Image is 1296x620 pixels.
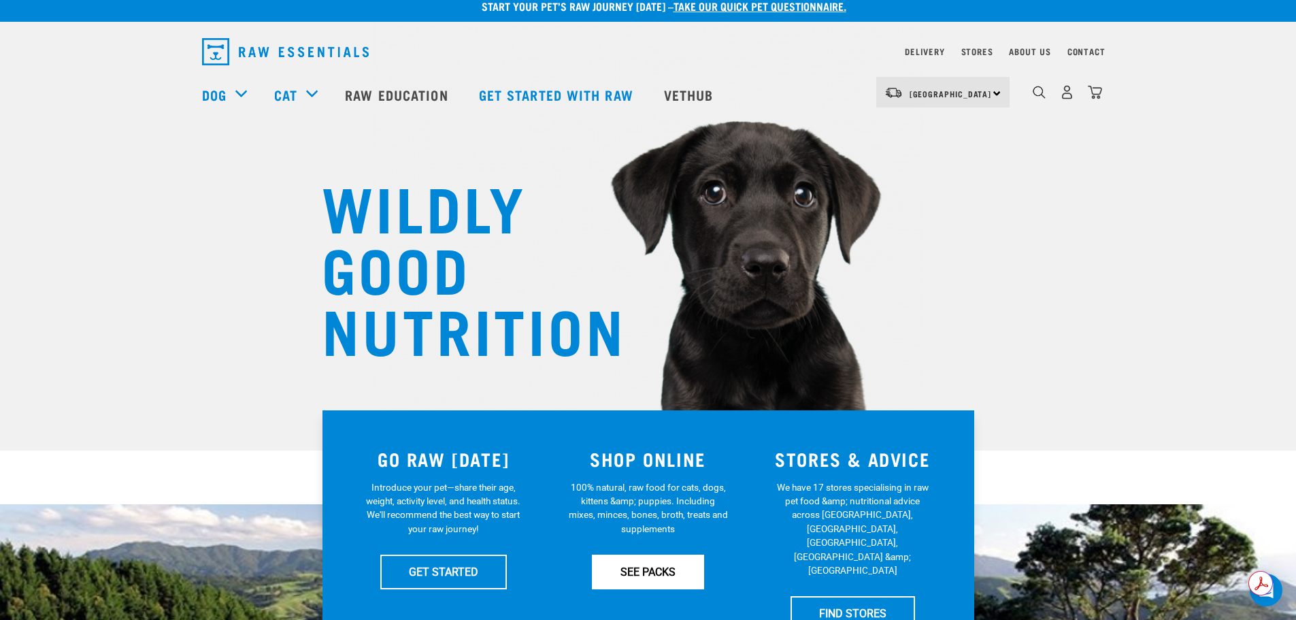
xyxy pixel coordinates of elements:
[759,448,947,470] h3: STORES & ADVICE
[905,49,944,54] a: Delivery
[1033,86,1046,99] img: home-icon-1@2x.png
[592,555,704,589] a: SEE PACKS
[1088,85,1102,99] img: home-icon@2x.png
[350,448,538,470] h3: GO RAW [DATE]
[1060,85,1074,99] img: user.png
[910,91,992,96] span: [GEOGRAPHIC_DATA]
[331,67,465,122] a: Raw Education
[961,49,993,54] a: Stores
[465,67,650,122] a: Get started with Raw
[773,480,933,578] p: We have 17 stores specialising in raw pet food &amp; nutritional advice across [GEOGRAPHIC_DATA],...
[202,84,227,105] a: Dog
[884,86,903,99] img: van-moving.png
[191,33,1106,71] nav: dropdown navigation
[650,67,731,122] a: Vethub
[322,175,594,359] h1: WILDLY GOOD NUTRITION
[674,3,846,9] a: take our quick pet questionnaire.
[1067,49,1106,54] a: Contact
[202,38,369,65] img: Raw Essentials Logo
[274,84,297,105] a: Cat
[554,448,742,470] h3: SHOP ONLINE
[380,555,507,589] a: GET STARTED
[363,480,523,536] p: Introduce your pet—share their age, weight, activity level, and health status. We'll recommend th...
[568,480,728,536] p: 100% natural, raw food for cats, dogs, kittens &amp; puppies. Including mixes, minces, bones, bro...
[1009,49,1050,54] a: About Us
